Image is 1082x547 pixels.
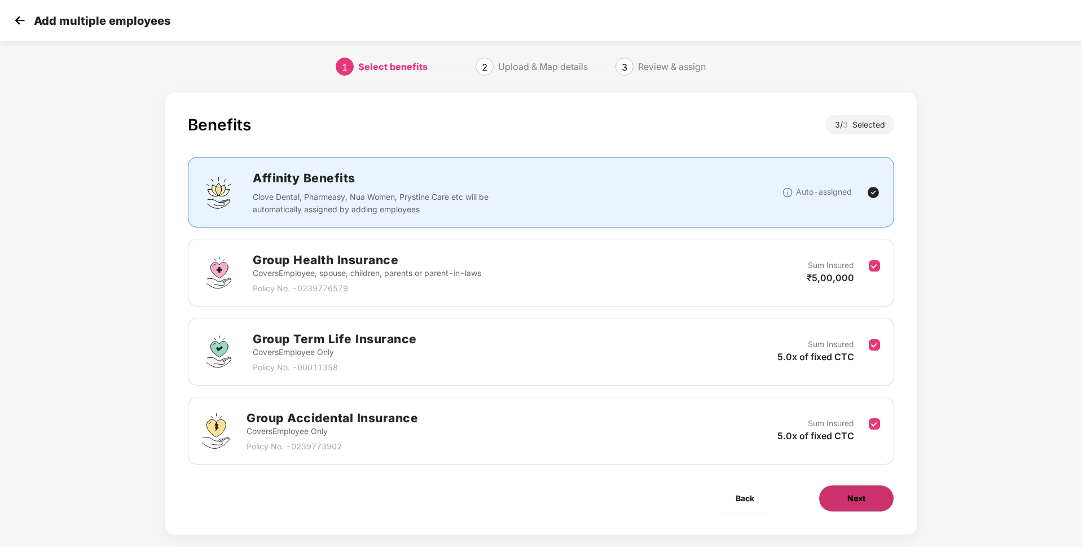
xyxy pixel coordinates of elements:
span: 5.0x of fixed CTC [777,430,854,441]
p: Covers Employee Only [247,425,418,437]
img: svg+xml;base64,PHN2ZyBpZD0iR3JvdXBfSGVhbHRoX0luc3VyYW5jZSIgZGF0YS1uYW1lPSJHcm91cCBIZWFsdGggSW5zdX... [202,256,236,290]
h2: Group Accidental Insurance [247,409,418,427]
button: Back [707,485,782,512]
div: 3 / Selected [826,115,894,134]
span: Back [736,492,754,505]
p: Covers Employee Only [253,346,417,358]
p: Sum Insured [808,338,854,351]
button: Next [819,485,894,512]
p: Sum Insured [808,259,854,272]
p: Policy No. - 0239776579 [253,282,481,295]
p: Clove Dental, Pharmeasy, Nua Women, Prystine Care etc will be automatically assigned by adding em... [253,191,496,216]
h2: Group Health Insurance [253,251,481,269]
div: Review & assign [638,58,706,76]
span: 3 [622,62,627,73]
img: svg+xml;base64,PHN2ZyBpZD0iVGljay0yNHgyNCIgeG1sbnM9Imh0dHA6Ly93d3cudzMub3JnLzIwMDAvc3ZnIiB3aWR0aD... [867,186,880,199]
h2: Affinity Benefits [253,169,658,187]
span: ₹5,00,000 [807,272,854,283]
p: Add multiple employees [34,14,170,28]
div: Upload & Map details [498,58,588,76]
img: svg+xml;base64,PHN2ZyB4bWxucz0iaHR0cDovL3d3dy53My5vcmcvMjAwMC9zdmciIHdpZHRoPSIzMCIgaGVpZ2h0PSIzMC... [11,12,28,29]
span: 1 [342,62,348,73]
p: Auto-assigned [796,186,852,198]
p: Covers Employee, spouse, children, parents or parent-in-laws [253,267,481,279]
p: Policy No. - 00011358 [253,361,417,374]
h2: Group Term Life Insurance [253,330,417,348]
span: 3 [843,120,852,129]
p: Policy No. - 0239773902 [247,440,418,453]
span: 2 [482,62,487,73]
img: svg+xml;base64,PHN2ZyBpZD0iSW5mb18tXzMyeDMyIiBkYXRhLW5hbWU9IkluZm8gLSAzMngzMiIgeG1sbnM9Imh0dHA6Ly... [782,187,793,198]
img: svg+xml;base64,PHN2ZyB4bWxucz0iaHR0cDovL3d3dy53My5vcmcvMjAwMC9zdmciIHdpZHRoPSI0OS4zMjEiIGhlaWdodD... [202,413,230,449]
span: 5.0x of fixed CTC [777,351,854,362]
span: Next [847,492,865,505]
p: Sum Insured [808,417,854,430]
img: svg+xml;base64,PHN2ZyBpZD0iQWZmaW5pdHlfQmVuZWZpdHMiIGRhdGEtbmFtZT0iQWZmaW5pdHkgQmVuZWZpdHMiIHhtbG... [202,176,236,209]
div: Benefits [188,115,251,134]
img: svg+xml;base64,PHN2ZyBpZD0iR3JvdXBfVGVybV9MaWZlX0luc3VyYW5jZSIgZGF0YS1uYW1lPSJHcm91cCBUZXJtIExpZm... [202,335,236,369]
div: Select benefits [358,58,428,76]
